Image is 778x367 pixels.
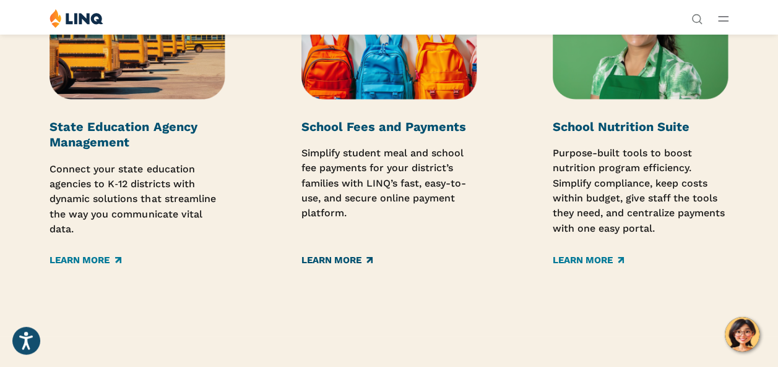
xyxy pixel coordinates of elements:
[553,253,624,267] a: Learn More
[691,9,702,23] nav: Utility Navigation
[725,317,759,352] button: Hello, have a question? Let’s chat.
[50,119,197,150] strong: State Education Agency Management
[50,162,225,237] p: Connect your state education agencies to K‑12 districts with dynamic solutions that streamline th...
[553,146,728,237] p: Purpose-built tools to boost nutrition program efficiency. Simplify compliance, keep costs within...
[691,12,702,23] button: Open Search Bar
[718,12,728,25] button: Open Main Menu
[301,146,477,237] p: Simplify student meal and school fee payments for your district’s families with LINQ’s fast, easy...
[50,9,103,28] img: LINQ | K‑12 Software
[50,253,121,267] a: Learn More
[553,119,689,134] strong: School Nutrition Suite
[301,119,466,134] strong: School Fees and Payments
[301,253,373,267] a: Learn More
